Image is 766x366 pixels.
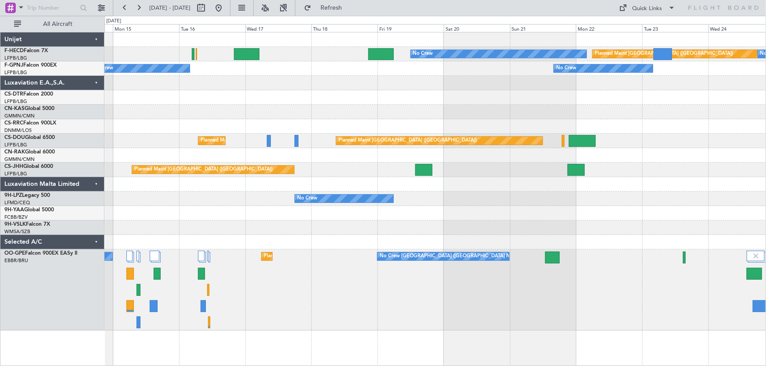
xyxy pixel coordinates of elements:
div: Sat 20 [444,24,510,32]
a: WMSA/SZB [4,228,30,235]
span: CN-KAS [4,106,25,111]
a: LFPB/LBG [4,55,27,61]
div: No Crew [556,62,576,75]
div: Mon 15 [113,24,179,32]
a: F-HECDFalcon 7X [4,48,48,53]
span: [DATE] - [DATE] [149,4,191,12]
img: gray-close.svg [752,252,760,260]
a: LFPB/LBG [4,98,27,105]
span: OO-GPE [4,251,25,256]
span: F-HECD [4,48,24,53]
a: CS-DTRFalcon 2000 [4,92,53,97]
a: 9H-LPZLegacy 500 [4,193,50,198]
div: No Crew [GEOGRAPHIC_DATA] ([GEOGRAPHIC_DATA] National) [380,250,527,263]
a: LFPB/LBG [4,69,27,76]
a: CS-RRCFalcon 900LX [4,121,56,126]
div: Thu 18 [311,24,378,32]
button: Quick Links [615,1,680,15]
a: GMMN/CMN [4,156,35,163]
div: Planned Maint [GEOGRAPHIC_DATA] ([GEOGRAPHIC_DATA] National) [264,250,423,263]
a: FCBB/BZV [4,214,28,220]
div: Planned Maint [GEOGRAPHIC_DATA] ([GEOGRAPHIC_DATA]) [595,47,733,60]
span: CS-RRC [4,121,23,126]
span: CS-DTR [4,92,23,97]
span: Refresh [313,5,350,11]
a: CS-DOUGlobal 6500 [4,135,55,140]
div: No Crew [413,47,433,60]
div: No Crew [297,192,317,205]
a: F-GPNJFalcon 900EX [4,63,57,68]
span: All Aircraft [23,21,93,27]
button: All Aircraft [10,17,95,31]
div: Mon 22 [576,24,642,32]
span: 9H-VSLK [4,222,26,227]
a: OO-GPEFalcon 900EX EASy II [4,251,77,256]
div: Wed 17 [245,24,312,32]
div: Tue 23 [642,24,708,32]
a: LFPB/LBG [4,142,27,148]
div: Planned Maint [GEOGRAPHIC_DATA] ([GEOGRAPHIC_DATA]) [338,134,477,147]
span: 9H-LPZ [4,193,22,198]
div: Quick Links [633,4,662,13]
div: [DATE] [106,18,121,25]
a: CS-JHHGlobal 6000 [4,164,53,169]
span: F-GPNJ [4,63,23,68]
a: LFPB/LBG [4,171,27,177]
a: GMMN/CMN [4,113,35,119]
a: EBBR/BRU [4,257,28,264]
a: 9H-VSLKFalcon 7X [4,222,50,227]
div: Fri 19 [378,24,444,32]
a: CN-KASGlobal 5000 [4,106,54,111]
div: Planned Maint [GEOGRAPHIC_DATA] ([GEOGRAPHIC_DATA]) [201,134,339,147]
div: Tue 16 [179,24,245,32]
a: 9H-YAAGlobal 5000 [4,207,54,213]
span: CS-DOU [4,135,25,140]
div: Planned Maint [GEOGRAPHIC_DATA] ([GEOGRAPHIC_DATA]) [134,163,273,176]
div: Sun 21 [510,24,576,32]
span: CN-RAK [4,149,25,155]
a: CN-RAKGlobal 6000 [4,149,55,155]
button: Refresh [300,1,352,15]
span: CS-JHH [4,164,23,169]
input: Trip Number [27,1,77,14]
a: LFMD/CEQ [4,199,30,206]
span: 9H-YAA [4,207,24,213]
a: DNMM/LOS [4,127,32,134]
